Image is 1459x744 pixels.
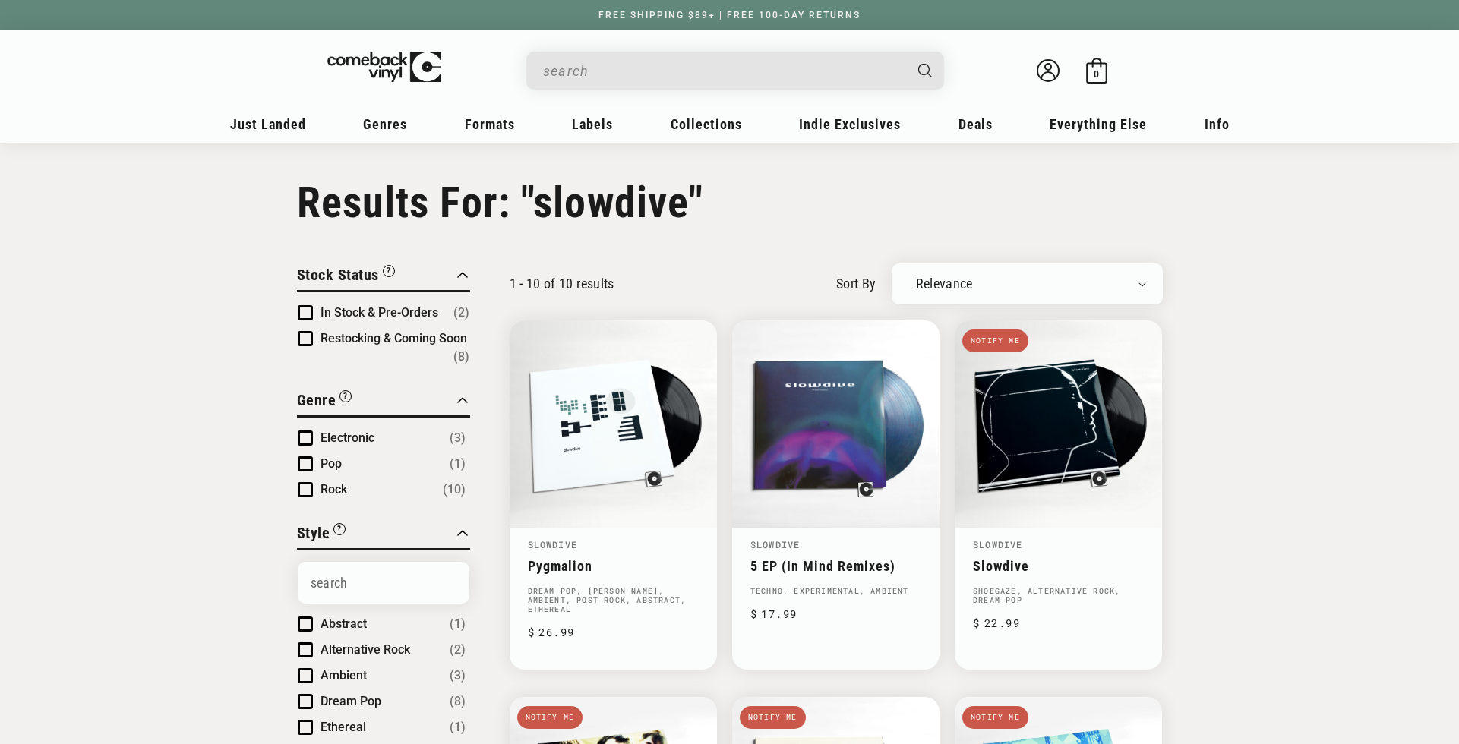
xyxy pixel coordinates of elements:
[230,116,306,132] span: Just Landed
[443,481,466,499] span: Number of products: (10)
[543,55,903,87] input: search
[297,178,1163,228] h1: Results For: "slowdive"
[958,116,993,132] span: Deals
[973,538,1023,550] a: Slowdive
[297,524,330,542] span: Style
[321,482,347,497] span: Rock
[298,562,469,604] input: Search Options
[297,263,395,290] button: Filter by Stock Status
[297,522,346,548] button: Filter by Style
[671,116,742,132] span: Collections
[321,668,367,683] span: Ambient
[510,276,614,292] p: 1 - 10 of 10 results
[465,116,515,132] span: Formats
[321,430,374,445] span: Electronic
[450,641,466,659] span: Number of products: (2)
[450,615,466,633] span: Number of products: (1)
[450,692,466,711] span: Number of products: (8)
[528,538,578,550] a: Slowdive
[528,558,699,574] a: Pygmalion
[321,642,410,657] span: Alternative Rock
[363,116,407,132] span: Genres
[526,52,944,90] div: Search
[1050,116,1147,132] span: Everything Else
[905,52,946,90] button: Search
[750,558,921,574] a: 5 EP (In Mind Remixes)
[297,266,379,284] span: Stock Status
[973,558,1144,574] a: Slowdive
[799,116,901,132] span: Indie Exclusives
[450,429,466,447] span: Number of products: (3)
[321,616,367,631] span: Abstract
[572,116,613,132] span: Labels
[321,694,381,708] span: Dream Pop
[1205,116,1230,132] span: Info
[321,720,366,734] span: Ethereal
[836,273,876,294] label: sort by
[583,10,876,20] a: FREE SHIPPING $89+ | FREE 100-DAY RETURNS
[450,455,466,473] span: Number of products: (1)
[453,304,469,322] span: Number of products: (2)
[450,718,466,736] span: Number of products: (1)
[297,389,352,415] button: Filter by Genre
[450,667,466,685] span: Number of products: (3)
[321,305,438,320] span: In Stock & Pre-Orders
[321,456,342,471] span: Pop
[1094,68,1099,80] span: 0
[321,331,467,345] span: Restocking & Coming Soon
[750,538,801,550] a: Slowdive
[453,348,469,366] span: Number of products: (8)
[297,391,336,409] span: Genre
